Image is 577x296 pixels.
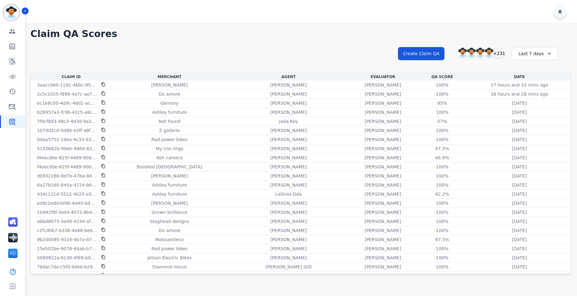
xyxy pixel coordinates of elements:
[156,145,183,152] p: My trio rings
[37,182,97,188] p: 6a27b3d0-845a-4724-b6e3-818e18f6c633
[428,155,456,161] div: 46.9%
[270,91,307,97] p: [PERSON_NAME]
[365,100,401,106] p: [PERSON_NAME]
[4,5,19,20] img: Bordered avatar
[265,264,312,270] p: [PERSON_NAME] Still
[512,109,527,115] p: [DATE]
[37,255,97,261] p: 5089822a-6130-4f69-b011-ee1009dfad65
[365,209,401,215] p: [PERSON_NAME]
[159,91,180,97] p: Do amore
[365,164,401,170] p: [PERSON_NAME]
[428,227,456,234] div: 100%
[152,191,187,197] p: Ashley furniture
[512,47,558,60] div: Last 7 days
[365,255,401,261] p: [PERSON_NAME]
[270,173,307,179] p: [PERSON_NAME]
[428,264,456,270] div: 100%
[428,182,456,188] div: 100%
[37,173,97,179] p: d093228b-9d7b-47ba-84b4-cfc213f9a937
[37,273,97,279] p: 3b7ba119-c96b-4a1b-8021-6f61793c08f4
[270,255,307,261] p: [PERSON_NAME]
[279,118,298,124] p: Jada Key
[37,209,97,215] p: 1b992f9f-3ed4-4072-8b46-99b4e2351c5d
[365,136,401,143] p: [PERSON_NAME]
[37,191,97,197] p: 43dc131d-5522-4025-a523-ca9697784816
[428,191,456,197] div: 92.2%
[428,136,456,143] div: 100%
[365,191,401,197] p: [PERSON_NAME]
[37,82,97,88] p: 3aacc060-1191-46bc-959f-bae35bc0797b
[270,100,307,106] p: [PERSON_NAME]
[147,255,192,261] p: Jetson Electric Bikes
[512,264,527,270] p: [DATE]
[37,227,97,234] p: c2fcd0b7-b336-4e88-be65-b56e09a4d771
[365,127,401,134] p: [PERSON_NAME]
[37,136,97,143] p: 0dea5752-19ea-4c33-9375-a32154b1bc46
[428,145,456,152] div: 47.5%
[417,74,467,79] div: QA Score
[512,209,527,215] p: [DATE]
[512,191,527,197] p: [DATE]
[512,145,527,152] p: [DATE]
[37,155,97,161] p: f4eec00e-625f-4469-90da-34953c6b474f
[491,82,548,88] p: 17 hours and 33 mins ago
[37,164,97,170] p: f4eec00e-625f-4469-90da-34953c6b474f
[512,182,527,188] p: [DATE]
[270,155,307,161] p: [PERSON_NAME]
[151,246,188,252] p: Rad power bikes
[270,246,307,252] p: [PERSON_NAME]
[37,236,97,243] p: 9b2d0585-9316-4b7a-8709-20667cd2626c
[151,136,188,143] p: Rad power bikes
[365,200,401,206] p: [PERSON_NAME]
[428,82,456,88] div: 100%
[351,74,415,79] div: Evaluator
[428,236,456,243] div: 87.5%
[428,273,456,279] div: 61.7%
[512,100,527,106] p: [DATE]
[365,155,401,161] p: [PERSON_NAME]
[428,173,456,179] div: 100%
[428,109,456,115] div: 100%
[270,164,307,170] p: [PERSON_NAME]
[428,118,456,124] div: 57%
[32,74,111,79] div: Claim Id
[270,127,307,134] p: [PERSON_NAME]
[270,182,307,188] p: [PERSON_NAME]
[365,273,401,279] p: [PERSON_NAME]
[152,264,187,270] p: Diamond nexus
[365,264,401,270] p: [PERSON_NAME]
[151,82,188,88] p: [PERSON_NAME]
[512,173,527,179] p: [DATE]
[365,182,401,188] p: [PERSON_NAME]
[152,209,188,215] p: Grown brilliance
[270,218,307,225] p: [PERSON_NAME]
[270,227,307,234] p: [PERSON_NAME]
[428,255,456,261] div: 100%
[37,100,97,106] p: ec1e8c00-4d9c-48d1-ac0e-34382e904098
[365,173,401,179] p: [PERSON_NAME]
[365,91,401,97] p: [PERSON_NAME]
[512,273,527,279] p: [DATE]
[512,227,527,234] p: [DATE]
[365,109,401,115] p: [PERSON_NAME]
[365,236,401,243] p: [PERSON_NAME]
[428,200,456,206] div: 100%
[512,218,527,225] p: [DATE]
[37,246,97,252] p: 15e502be-9078-44ab-b772-7b414422239d
[512,246,527,252] p: [DATE]
[365,82,401,88] p: [PERSON_NAME]
[491,91,548,97] p: 18 hours and 28 mins ago
[37,145,97,152] p: 5155682b-99eb-4804-8373-4da8b51c465b
[512,200,527,206] p: [DATE]
[37,264,97,270] p: 78dac7de-c5f0-4ded-b294-367d4836b5f4
[113,74,226,79] div: Merchant
[229,74,349,79] div: Agent
[151,200,188,206] p: [PERSON_NAME]
[37,91,97,97] p: 2c5c1055-f899-4a7c-ae78-7326bde1962d
[270,136,307,143] p: [PERSON_NAME]
[37,118,97,124] p: 7f4cf8d3-48c3-4d3d-9a28-dff8e45307d7
[428,127,456,134] div: 100%
[161,100,179,106] p: Gemsny
[365,118,401,124] p: [PERSON_NAME]
[365,145,401,152] p: [PERSON_NAME]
